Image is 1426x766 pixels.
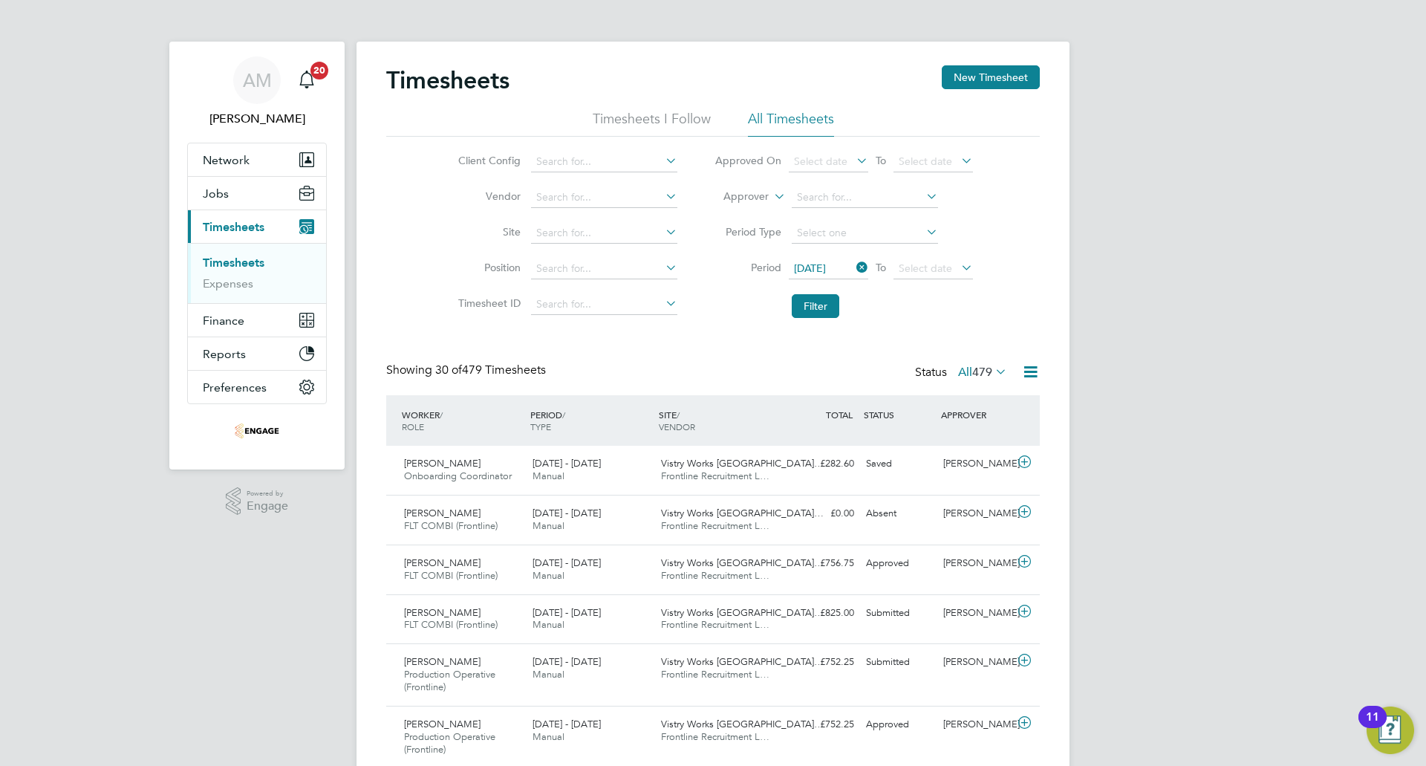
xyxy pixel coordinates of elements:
[188,143,326,176] button: Network
[860,650,937,675] div: Submitted
[714,261,781,274] label: Period
[404,606,481,619] span: [PERSON_NAME]
[203,347,246,361] span: Reports
[677,409,680,421] span: /
[783,713,860,737] div: £752.25
[531,223,677,244] input: Search for...
[562,409,565,421] span: /
[942,65,1040,89] button: New Timesheet
[860,452,937,476] div: Saved
[702,189,769,204] label: Approver
[203,186,229,201] span: Jobs
[661,618,769,631] span: Frontline Recruitment L…
[533,507,601,519] span: [DATE] - [DATE]
[454,189,521,203] label: Vendor
[386,363,549,378] div: Showing
[794,262,826,275] span: [DATE]
[187,419,327,443] a: Go to home page
[783,551,860,576] div: £756.75
[531,152,677,172] input: Search for...
[661,519,769,532] span: Frontline Recruitment L…
[661,718,824,730] span: Vistry Works [GEOGRAPHIC_DATA]…
[915,363,1010,383] div: Status
[435,363,462,377] span: 30 of
[783,502,860,526] div: £0.00
[794,155,847,168] span: Select date
[533,606,601,619] span: [DATE] - [DATE]
[748,110,834,137] li: All Timesheets
[188,243,326,303] div: Timesheets
[247,500,288,513] span: Engage
[386,65,509,95] h2: Timesheets
[533,618,564,631] span: Manual
[860,502,937,526] div: Absent
[203,380,267,395] span: Preferences
[958,365,1007,380] label: All
[203,153,250,167] span: Network
[714,225,781,238] label: Period Type
[203,314,244,328] span: Finance
[404,569,498,582] span: FLT COMBI (Frontline)
[937,502,1015,526] div: [PERSON_NAME]
[188,337,326,370] button: Reports
[454,154,521,167] label: Client Config
[531,259,677,279] input: Search for...
[533,718,601,730] span: [DATE] - [DATE]
[661,470,769,482] span: Frontline Recruitment L…
[860,713,937,737] div: Approved
[792,294,839,318] button: Filter
[203,220,264,234] span: Timesheets
[404,457,481,470] span: [PERSON_NAME]
[783,452,860,476] div: £282.60
[792,187,938,208] input: Search for...
[783,650,860,675] div: £752.25
[661,556,824,569] span: Vistry Works [GEOGRAPHIC_DATA]…
[454,225,521,238] label: Site
[937,601,1015,626] div: [PERSON_NAME]
[235,419,279,443] img: frontlinerecruitment-logo-retina.png
[661,655,824,668] span: Vistry Works [GEOGRAPHIC_DATA]…
[593,110,711,137] li: Timesheets I Follow
[937,401,1015,428] div: APPROVER
[404,668,495,693] span: Production Operative (Frontline)
[404,730,495,756] span: Production Operative (Frontline)
[714,154,781,167] label: Approved On
[871,258,891,277] span: To
[454,296,521,310] label: Timesheet ID
[937,452,1015,476] div: [PERSON_NAME]
[404,618,498,631] span: FLT COMBI (Frontline)
[659,421,695,432] span: VENDOR
[661,507,824,519] span: Vistry Works [GEOGRAPHIC_DATA]…
[404,718,481,730] span: [PERSON_NAME]
[972,365,992,380] span: 479
[661,457,824,470] span: Vistry Works [GEOGRAPHIC_DATA]…
[531,294,677,315] input: Search for...
[533,457,601,470] span: [DATE] - [DATE]
[440,409,443,421] span: /
[187,56,327,128] a: AM[PERSON_NAME]
[655,401,784,440] div: SITE
[533,519,564,532] span: Manual
[531,187,677,208] input: Search for...
[243,71,272,90] span: AM
[533,655,601,668] span: [DATE] - [DATE]
[533,569,564,582] span: Manual
[310,62,328,79] span: 20
[435,363,546,377] span: 479 Timesheets
[899,262,952,275] span: Select date
[188,304,326,337] button: Finance
[661,668,769,681] span: Frontline Recruitment L…
[661,569,769,582] span: Frontline Recruitment L…
[247,487,288,500] span: Powered by
[1367,707,1414,754] button: Open Resource Center, 11 new notifications
[533,668,564,681] span: Manual
[937,551,1015,576] div: [PERSON_NAME]
[292,56,322,104] a: 20
[533,730,564,743] span: Manual
[826,409,853,421] span: TOTAL
[1366,717,1379,736] div: 11
[404,556,481,569] span: [PERSON_NAME]
[226,487,289,516] a: Powered byEngage
[937,713,1015,737] div: [PERSON_NAME]
[871,151,891,170] span: To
